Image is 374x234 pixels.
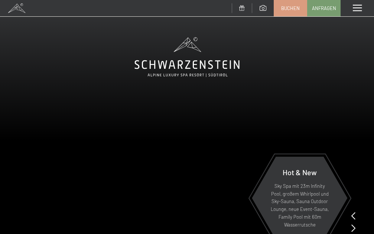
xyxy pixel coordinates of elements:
a: Buchen [274,0,307,16]
span: Einwilligung Marketing* [115,135,176,142]
a: Anfragen [308,0,340,16]
span: Hot & New [283,168,317,177]
p: Sky Spa mit 23m Infinity Pool, großem Whirlpool und Sky-Sauna, Sauna Outdoor Lounge, neue Event-S... [270,182,329,229]
span: Buchen [281,5,300,12]
span: Anfragen [312,5,336,12]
